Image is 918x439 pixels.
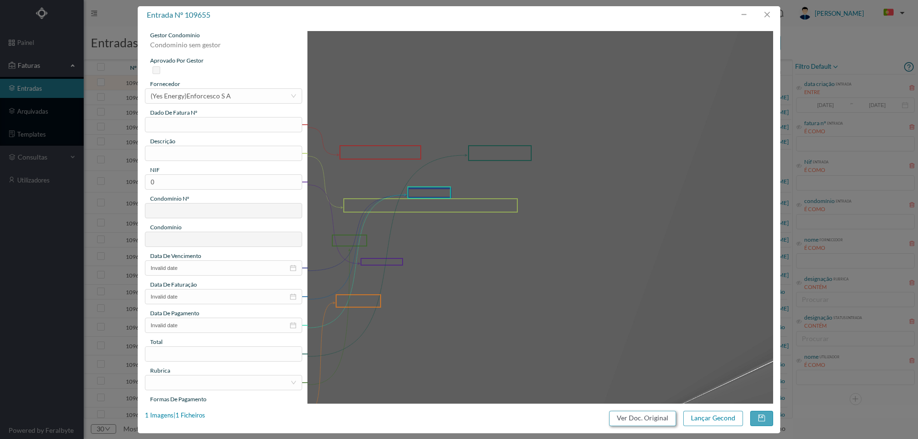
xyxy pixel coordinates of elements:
[609,411,676,426] button: Ver Doc. Original
[290,293,296,300] i: icon: calendar
[150,224,182,231] span: condomínio
[290,322,296,329] i: icon: calendar
[290,265,296,271] i: icon: calendar
[150,252,201,259] span: data de vencimento
[150,396,207,403] span: Formas de Pagamento
[150,57,204,64] span: aprovado por gestor
[145,411,205,420] div: 1 Imagens | 1 Ficheiros
[150,367,170,374] span: rubrica
[150,109,197,116] span: dado de fatura nº
[147,10,210,19] span: entrada nº 109655
[150,166,160,173] span: NIF
[151,89,231,103] div: (Yes Energy)Enforcesco S A
[150,32,200,39] span: gestor condomínio
[150,281,197,288] span: data de faturação
[291,93,296,99] i: icon: down
[150,138,175,145] span: descrição
[150,310,199,317] span: data de pagamento
[150,338,163,345] span: total
[150,195,189,202] span: condomínio nº
[683,411,743,426] button: Lançar Gecond
[145,40,302,56] div: Condominio sem gestor
[876,5,908,21] button: PT
[150,80,180,87] span: fornecedor
[291,380,296,385] i: icon: down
